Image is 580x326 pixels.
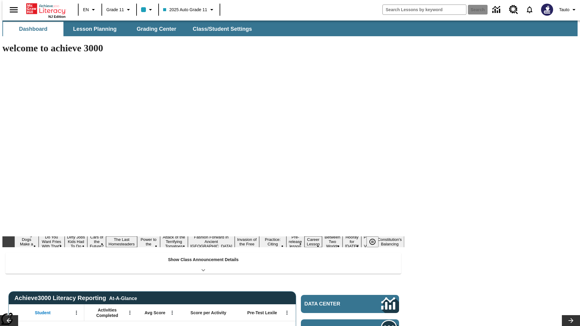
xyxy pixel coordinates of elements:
button: Open Menu [282,308,292,317]
button: Class color is light blue. Change class color [139,4,156,15]
p: Show Class Announcement Details [168,257,239,263]
button: Open Menu [168,308,177,317]
div: Pause [366,236,385,247]
button: Dashboard [3,22,63,36]
button: Slide 13 Between Two Worlds [322,234,343,249]
h1: welcome to achieve 3000 [2,43,404,54]
button: Language: EN, Select a language [80,4,100,15]
button: Pause [366,236,379,247]
button: Slide 16 The Constitution's Balancing Act [375,232,404,252]
button: Lesson Planning [65,22,125,36]
button: Slide 15 Point of View [361,234,375,249]
button: Slide 6 Solar Power to the People [137,232,160,252]
button: Grading Center [126,22,187,36]
a: Notifications [522,2,537,18]
button: Open Menu [72,308,81,317]
button: Slide 8 Fashion Forward in Ancient Rome [188,234,235,249]
button: Slide 9 The Invasion of the Free CD [235,232,259,252]
span: Tauto [559,7,569,13]
span: Achieve3000 Literacy Reporting [14,295,137,302]
button: Profile/Settings [557,4,580,15]
a: Resource Center, Will open in new tab [505,2,522,18]
span: Activities Completed [87,307,127,318]
span: Student [35,310,50,315]
span: Score per Activity [191,310,227,315]
div: SubNavbar [2,22,257,36]
a: Data Center [301,295,399,313]
button: Slide 11 Pre-release lesson [286,234,304,249]
div: Show Class Announcement Details [5,253,401,274]
button: Slide 4 Cars of the Future? [87,234,106,249]
a: Data Center [489,2,505,18]
div: Home [26,2,66,18]
span: Lesson Planning [73,26,117,33]
span: EN [83,7,89,13]
button: Slide 12 Career Lesson [304,236,322,247]
button: Select a new avatar [537,2,557,18]
button: Slide 7 Attack of the Terrifying Tomatoes [160,234,188,249]
a: Home [26,3,66,15]
span: Pre-Test Lexile [247,310,277,315]
input: search field [383,5,466,14]
button: Open side menu [5,1,23,19]
button: Slide 5 The Last Homesteaders [106,236,137,247]
span: Avg Score [144,310,165,315]
button: Slide 10 Mixed Practice: Citing Evidence [259,232,286,252]
div: At-A-Glance [109,295,137,301]
span: Class/Student Settings [193,26,252,33]
span: Data Center [304,301,361,307]
button: Grade: Grade 11, Select a grade [104,4,134,15]
div: SubNavbar [2,21,578,36]
span: 2025 Auto Grade 11 [163,7,207,13]
button: Slide 1 Diving Dogs Make a Splash [14,232,39,252]
button: Class/Student Settings [188,22,257,36]
span: NJ Edition [48,15,66,18]
span: Grade 11 [106,7,124,13]
img: Avatar [541,4,553,16]
button: Slide 2 Do You Want Fries With That? [39,234,65,249]
button: Slide 3 Dirty Jobs Kids Had To Do [65,234,88,249]
button: Slide 14 Hooray for Constitution Day! [343,234,361,249]
button: Class: 2025 Auto Grade 11, Select your class [161,4,217,15]
span: Dashboard [19,26,47,33]
span: Grading Center [137,26,176,33]
button: Open Menu [125,308,134,317]
button: Lesson carousel, Next [562,315,580,326]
